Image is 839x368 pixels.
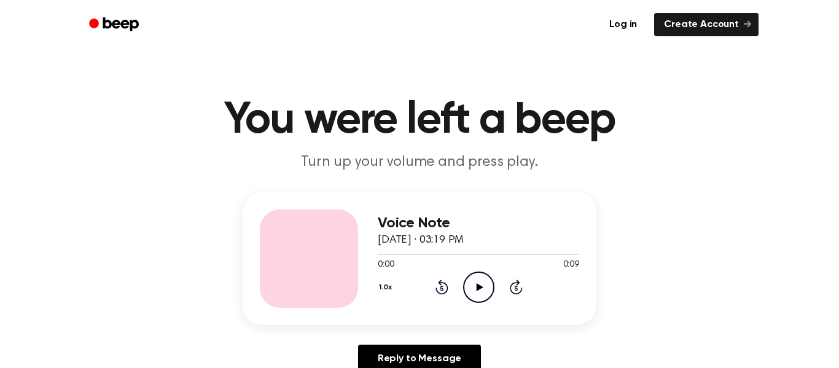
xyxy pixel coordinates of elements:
span: 0:00 [378,259,394,272]
a: Log in [599,13,647,36]
button: 1.0x [378,277,397,298]
a: Create Account [654,13,759,36]
h1: You were left a beep [105,98,734,143]
span: [DATE] · 03:19 PM [378,235,464,246]
p: Turn up your volume and press play. [184,152,655,173]
span: 0:09 [563,259,579,272]
a: Beep [80,13,150,37]
h3: Voice Note [378,215,579,232]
